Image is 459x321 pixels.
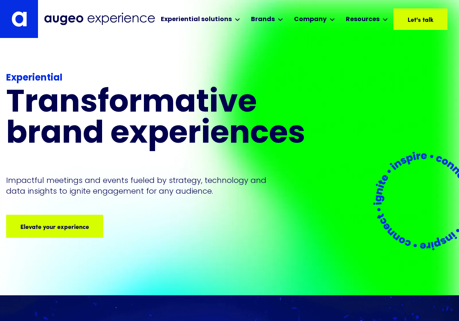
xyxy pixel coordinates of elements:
div: Experiential solutions [161,15,232,24]
div: Experiential [6,71,338,85]
a: Let's talk [393,8,447,30]
img: Augeo's "a" monogram decorative logo in white. [12,11,27,27]
div: Company [294,15,327,24]
div: Brands [251,15,275,24]
div: Resources [346,15,380,24]
a: Elevate your experience [6,215,103,238]
p: Impactful meetings and events fueled by strategy, technology and data insights to ignite engageme... [6,175,270,196]
img: Augeo Experience business unit full logo in midnight blue. [44,13,155,25]
h1: Transformative brand experiences [6,88,338,150]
